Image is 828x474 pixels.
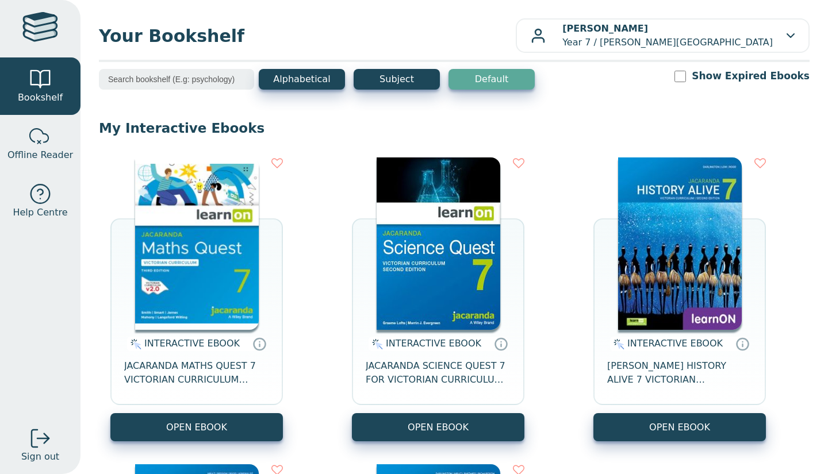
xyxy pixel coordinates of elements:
a: Interactive eBooks are accessed online via the publisher’s portal. They contain interactive resou... [735,337,749,350]
span: [PERSON_NAME] HISTORY ALIVE 7 VICTORIAN CURRICULUM LEARNON EBOOK 2E [607,359,752,387]
span: INTERACTIVE EBOOK [144,338,240,349]
span: INTERACTIVE EBOOK [386,338,481,349]
button: OPEN EBOOK [110,413,283,441]
img: b87b3e28-4171-4aeb-a345-7fa4fe4e6e25.jpg [135,157,259,330]
span: Your Bookshelf [99,23,516,49]
img: interactive.svg [610,337,624,351]
a: Interactive eBooks are accessed online via the publisher’s portal. They contain interactive resou... [494,337,508,350]
span: JACARANDA MATHS QUEST 7 VICTORIAN CURRICULUM LEARNON EBOOK 3E [124,359,269,387]
img: d4781fba-7f91-e911-a97e-0272d098c78b.jpg [618,157,742,330]
button: OPEN EBOOK [593,413,766,441]
span: Sign out [21,450,59,464]
span: INTERACTIVE EBOOK [627,338,723,349]
p: My Interactive Ebooks [99,120,810,137]
span: Offline Reader [7,148,73,162]
img: interactive.svg [369,337,383,351]
span: JACARANDA SCIENCE QUEST 7 FOR VICTORIAN CURRICULUM LEARNON 2E EBOOK [366,359,511,387]
span: Bookshelf [18,91,63,105]
img: 329c5ec2-5188-ea11-a992-0272d098c78b.jpg [377,157,500,330]
input: Search bookshelf (E.g: psychology) [99,69,254,90]
p: Year 7 / [PERSON_NAME][GEOGRAPHIC_DATA] [562,22,773,49]
label: Show Expired Ebooks [692,69,810,83]
a: Interactive eBooks are accessed online via the publisher’s portal. They contain interactive resou... [252,337,266,350]
b: [PERSON_NAME] [562,23,648,34]
button: Alphabetical [259,69,345,90]
button: Default [448,69,535,90]
span: Help Centre [13,206,67,219]
img: interactive.svg [127,337,141,351]
button: Subject [354,69,440,90]
button: [PERSON_NAME]Year 7 / [PERSON_NAME][GEOGRAPHIC_DATA] [516,18,810,53]
button: OPEN EBOOK [352,413,524,441]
